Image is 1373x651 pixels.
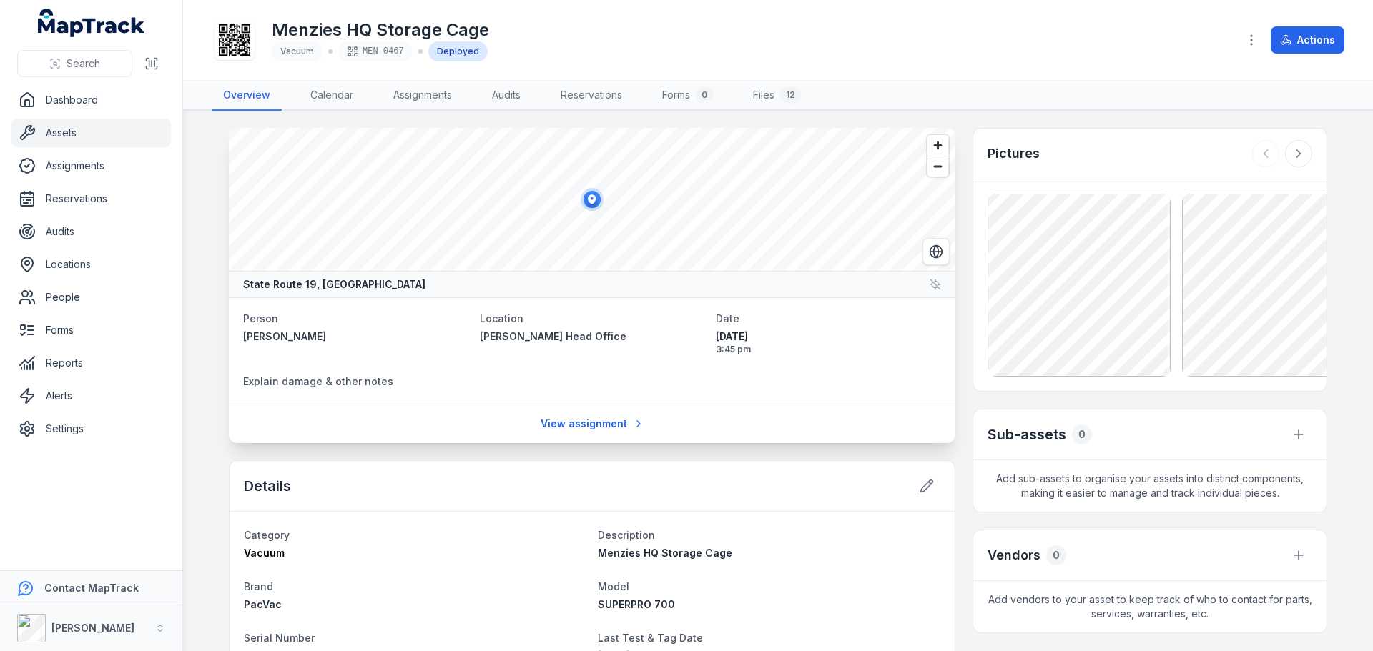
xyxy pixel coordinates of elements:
[716,344,941,355] span: 3:45 pm
[11,86,171,114] a: Dashboard
[598,580,629,592] span: Model
[598,547,732,559] span: Menzies HQ Storage Cage
[11,119,171,147] a: Assets
[549,81,634,111] a: Reservations
[11,217,171,246] a: Audits
[696,86,713,104] div: 0
[716,329,941,344] span: [DATE]
[1072,424,1092,444] div: 0
[11,382,171,410] a: Alerts
[428,41,488,61] div: Deployed
[44,582,139,594] strong: Contact MapTrack
[243,277,425,292] strong: State Route 19, [GEOGRAPHIC_DATA]
[244,598,282,610] span: PacVac
[244,529,290,541] span: Category
[11,151,171,180] a: Assignments
[38,9,145,37] a: MapTrack
[480,329,705,344] a: [PERSON_NAME] Head Office
[481,81,532,111] a: Audits
[1271,26,1344,54] button: Actions
[11,250,171,279] a: Locations
[716,312,739,324] span: Date
[11,414,171,443] a: Settings
[244,547,285,559] span: Vacuum
[272,19,489,41] h1: Menzies HQ Storage Cage
[244,476,291,496] h2: Details
[973,581,1327,632] span: Add vendors to your asset to keep track of who to contact for parts, services, warranties, etc.
[11,283,171,312] a: People
[67,56,100,71] span: Search
[988,424,1066,444] h2: Sub-assets
[243,375,393,387] span: Explain damage & other notes
[780,86,801,104] div: 12
[212,81,282,111] a: Overview
[51,622,134,634] strong: [PERSON_NAME]
[243,329,468,344] a: [PERSON_NAME]
[742,81,812,111] a: Files12
[299,81,365,111] a: Calendar
[11,316,171,344] a: Forms
[243,312,278,324] span: Person
[1046,545,1066,565] div: 0
[244,580,273,592] span: Brand
[531,410,654,437] a: View assignment
[716,329,941,355] time: 8/14/2025, 3:45:52 PM
[927,135,948,156] button: Zoom in
[338,41,413,61] div: MEN-0467
[922,238,950,265] button: Switch to Satellite View
[11,349,171,377] a: Reports
[973,460,1327,512] span: Add sub-assets to organise your assets into distinct components, making it easier to manage and t...
[480,330,626,342] span: [PERSON_NAME] Head Office
[598,529,655,541] span: Description
[244,632,315,644] span: Serial Number
[480,312,523,324] span: Location
[598,598,675,610] span: SUPERPRO 700
[17,50,132,77] button: Search
[598,632,703,644] span: Last Test & Tag Date
[988,545,1040,565] h3: Vendors
[229,128,955,271] canvas: Map
[988,144,1040,164] h3: Pictures
[927,156,948,177] button: Zoom out
[382,81,463,111] a: Assignments
[280,46,314,56] span: Vacuum
[651,81,724,111] a: Forms0
[11,184,171,213] a: Reservations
